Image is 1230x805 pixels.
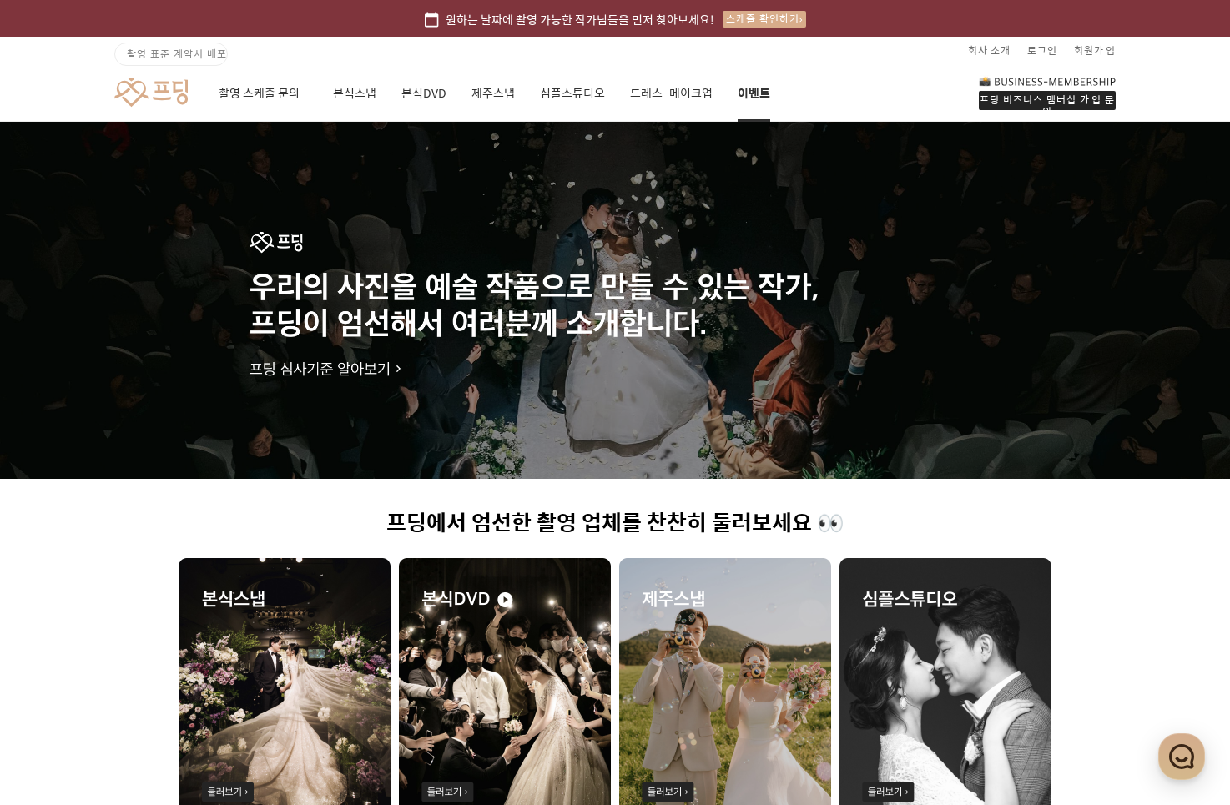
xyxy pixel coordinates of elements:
[127,46,227,61] span: 촬영 표준 계약서 배포
[333,65,376,122] a: 본식스냅
[738,65,770,122] a: 이벤트
[630,65,713,122] a: 드레스·메이크업
[5,529,110,571] a: 홈
[471,65,515,122] a: 제주스냅
[723,11,806,28] div: 스케줄 확인하기
[53,554,63,567] span: 홈
[979,75,1116,110] a: 프딩 비즈니스 멤버십 가입 문의
[968,37,1011,63] a: 회사 소개
[258,554,278,567] span: 설정
[179,511,1051,536] h1: 프딩에서 엄선한 촬영 업체를 찬찬히 둘러보세요 👀
[110,529,215,571] a: 대화
[215,529,320,571] a: 설정
[540,65,605,122] a: 심플스튜디오
[1027,37,1057,63] a: 로그인
[446,10,714,28] span: 원하는 날짜에 촬영 가능한 작가님들을 먼저 찾아보세요!
[219,65,308,122] a: 촬영 스케줄 문의
[979,91,1116,110] div: 프딩 비즈니스 멤버십 가입 문의
[153,555,173,568] span: 대화
[114,43,228,66] a: 촬영 표준 계약서 배포
[1074,37,1116,63] a: 회원가입
[401,65,446,122] a: 본식DVD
